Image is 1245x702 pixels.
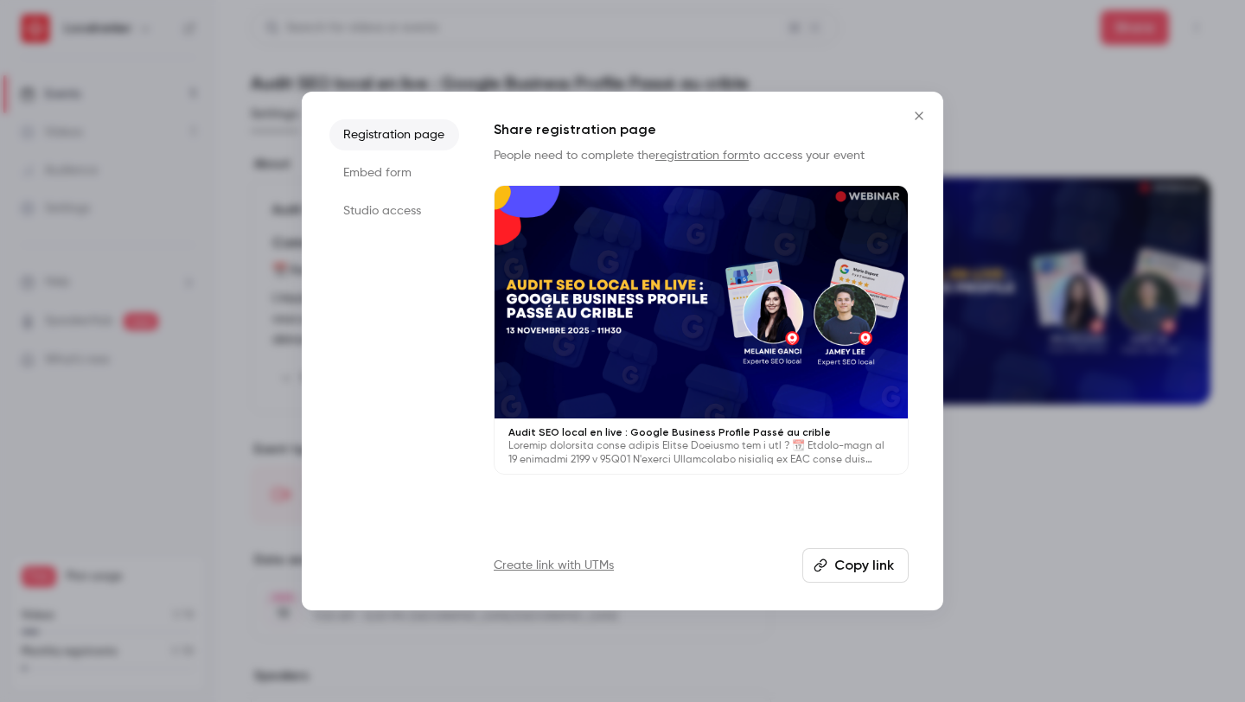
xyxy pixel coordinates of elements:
p: People need to complete the to access your event [494,147,909,164]
li: Studio access [329,195,459,227]
button: Close [902,99,936,133]
a: registration form [655,150,749,162]
button: Copy link [802,548,909,583]
p: Loremip dolorsita conse adipis Elitse Doeiusmo tem i utl ? 📆 Etdolo-magn al 19 enimadmi 2199 v 95... [508,439,894,467]
h1: Share registration page [494,119,909,140]
p: Audit SEO local en live : Google Business Profile Passé au crible [508,425,894,439]
a: Audit SEO local en live : Google Business Profile Passé au cribleLoremip dolorsita conse adipis E... [494,185,909,475]
a: Create link with UTMs [494,557,614,574]
li: Registration page [329,119,459,150]
li: Embed form [329,157,459,188]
